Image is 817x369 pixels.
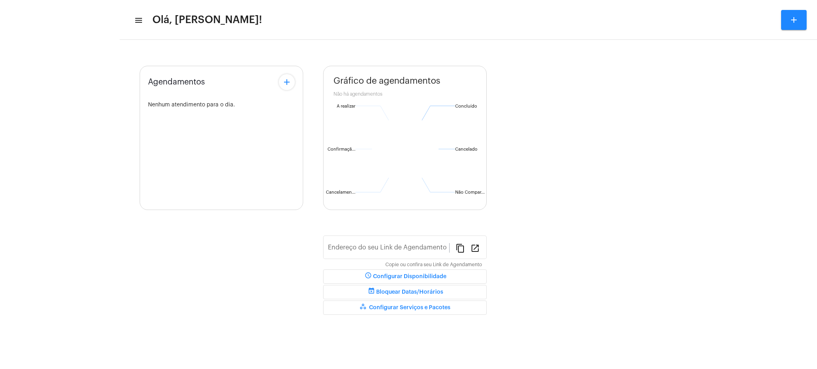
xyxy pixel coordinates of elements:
button: Bloquear Datas/Horários [323,285,487,299]
span: Olá, [PERSON_NAME]! [152,14,262,26]
text: Concluído [455,104,477,108]
text: A realizar [337,104,355,108]
div: Nenhum atendimento para o dia. [148,102,295,108]
mat-icon: workspaces_outlined [359,303,369,312]
span: Configurar Disponibilidade [363,274,446,279]
button: Configurar Disponibilidade [323,269,487,284]
text: Cancelamen... [326,190,355,194]
mat-icon: sidenav icon [134,16,142,25]
span: Gráfico de agendamentos [334,76,440,86]
text: Cancelado [455,147,478,151]
span: Configurar Serviços e Pacotes [359,305,450,310]
span: Agendamentos [148,78,205,86]
mat-icon: schedule [363,272,373,281]
mat-icon: event_busy [367,287,376,297]
mat-icon: add [789,15,799,25]
button: Configurar Serviços e Pacotes [323,300,487,315]
mat-icon: add [282,77,292,87]
span: Bloquear Datas/Horários [367,289,443,295]
mat-icon: content_copy [456,243,465,253]
text: Confirmaçã... [328,147,355,152]
text: Não Compar... [455,190,485,194]
mat-icon: open_in_new [470,243,480,253]
input: Link [328,245,449,253]
mat-hint: Copie ou confira seu Link de Agendamento [385,262,482,268]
